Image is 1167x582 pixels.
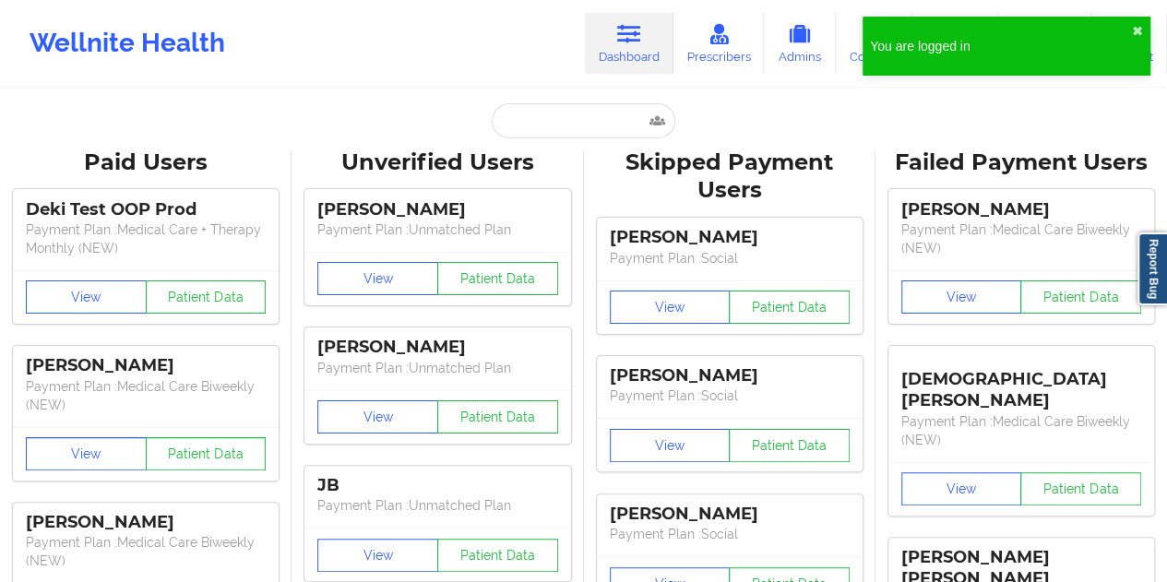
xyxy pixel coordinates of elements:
button: Patient Data [437,539,558,572]
div: [PERSON_NAME] [317,337,557,358]
button: View [26,280,147,314]
button: View [26,437,147,470]
p: Payment Plan : Medical Care Biweekly (NEW) [901,220,1141,257]
div: [PERSON_NAME] [610,365,850,386]
div: Paid Users [13,148,279,177]
p: Payment Plan : Medical Care + Therapy Monthly (NEW) [26,220,266,257]
button: Patient Data [1020,472,1141,505]
div: Failed Payment Users [888,148,1154,177]
div: Unverified Users [304,148,570,177]
div: [PERSON_NAME] [317,199,557,220]
p: Payment Plan : Unmatched Plan [317,359,557,377]
button: Patient Data [146,437,267,470]
div: [PERSON_NAME] [26,512,266,533]
p: Payment Plan : Medical Care Biweekly (NEW) [901,412,1141,449]
button: Patient Data [437,262,558,295]
p: Payment Plan : Medical Care Biweekly (NEW) [26,377,266,414]
div: Skipped Payment Users [597,148,863,206]
div: [PERSON_NAME] [610,504,850,525]
div: [PERSON_NAME] [26,355,266,376]
a: Admins [764,13,836,74]
button: Patient Data [729,429,850,462]
div: [PERSON_NAME] [901,199,1141,220]
div: Deki Test OOP Prod [26,199,266,220]
p: Payment Plan : Social [610,249,850,267]
p: Payment Plan : Social [610,386,850,405]
button: Patient Data [1020,280,1141,314]
p: Payment Plan : Medical Care Biweekly (NEW) [26,533,266,570]
a: Prescribers [673,13,765,74]
button: Patient Data [437,400,558,434]
div: JB [317,475,557,496]
button: View [610,429,731,462]
div: [PERSON_NAME] [610,227,850,248]
p: Payment Plan : Unmatched Plan [317,220,557,239]
div: [DEMOGRAPHIC_DATA][PERSON_NAME] [901,355,1141,411]
button: Patient Data [146,280,267,314]
button: View [317,262,438,295]
button: View [317,400,438,434]
a: Coaches [836,13,912,74]
button: View [901,472,1022,505]
div: You are logged in [870,37,1132,55]
p: Payment Plan : Unmatched Plan [317,496,557,515]
a: Dashboard [585,13,673,74]
button: View [610,291,731,324]
button: View [317,539,438,572]
a: Report Bug [1137,232,1167,305]
button: Patient Data [729,291,850,324]
p: Payment Plan : Social [610,525,850,543]
button: View [901,280,1022,314]
button: close [1132,24,1143,39]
